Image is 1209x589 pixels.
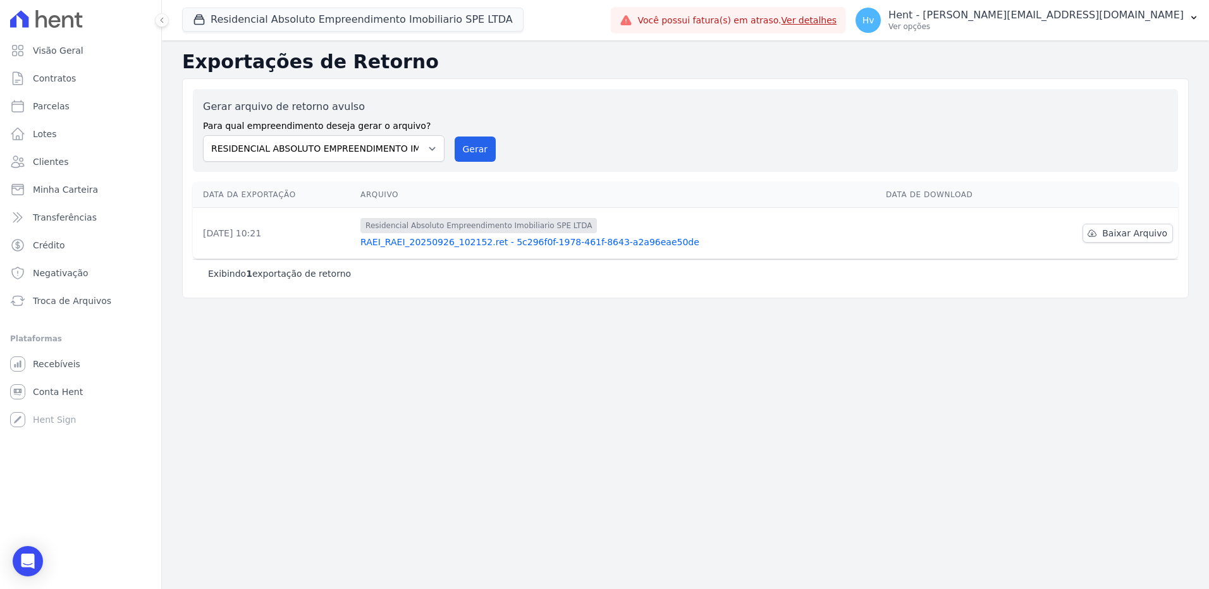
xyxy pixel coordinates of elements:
span: Negativação [33,267,89,279]
a: Contratos [5,66,156,91]
a: Negativação [5,260,156,286]
a: Parcelas [5,94,156,119]
th: Data da Exportação [193,182,355,208]
td: [DATE] 10:21 [193,208,355,259]
span: Você possui fatura(s) em atraso. [637,14,837,27]
span: Lotes [33,128,57,140]
p: Exibindo exportação de retorno [208,267,351,280]
span: Baixar Arquivo [1102,227,1167,240]
label: Para qual empreendimento deseja gerar o arquivo? [203,114,445,133]
span: Minha Carteira [33,183,98,196]
div: Plataformas [10,331,151,346]
p: Ver opções [888,21,1184,32]
a: Recebíveis [5,351,156,377]
span: Troca de Arquivos [33,294,111,307]
span: Residencial Absoluto Empreendimento Imobiliario SPE LTDA [360,218,597,233]
p: Hent - [PERSON_NAME][EMAIL_ADDRESS][DOMAIN_NAME] [888,9,1184,21]
a: Crédito [5,233,156,258]
span: Hv [862,16,875,25]
b: 1 [246,269,252,279]
span: Clientes [33,155,68,168]
a: Minha Carteira [5,177,156,202]
span: Contratos [33,72,76,85]
button: Gerar [455,137,496,162]
a: Troca de Arquivos [5,288,156,313]
a: Baixar Arquivo [1083,224,1173,243]
span: Crédito [33,239,65,252]
a: Visão Geral [5,38,156,63]
div: Open Intercom Messenger [13,546,43,576]
a: Clientes [5,149,156,174]
span: Recebíveis [33,358,80,370]
button: Residencial Absoluto Empreendimento Imobiliario SPE LTDA [182,8,524,32]
button: Hv Hent - [PERSON_NAME][EMAIL_ADDRESS][DOMAIN_NAME] Ver opções [845,3,1209,38]
a: RAEI_RAEI_20250926_102152.ret - 5c296f0f-1978-461f-8643-a2a96eae50de [360,236,876,248]
label: Gerar arquivo de retorno avulso [203,99,445,114]
span: Visão Geral [33,44,83,57]
th: Arquivo [355,182,881,208]
a: Transferências [5,205,156,230]
span: Transferências [33,211,97,224]
span: Parcelas [33,100,70,112]
span: Conta Hent [33,386,83,398]
a: Conta Hent [5,379,156,404]
a: Lotes [5,121,156,147]
h2: Exportações de Retorno [182,51,1189,73]
th: Data de Download [881,182,1027,208]
a: Ver detalhes [782,15,837,25]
